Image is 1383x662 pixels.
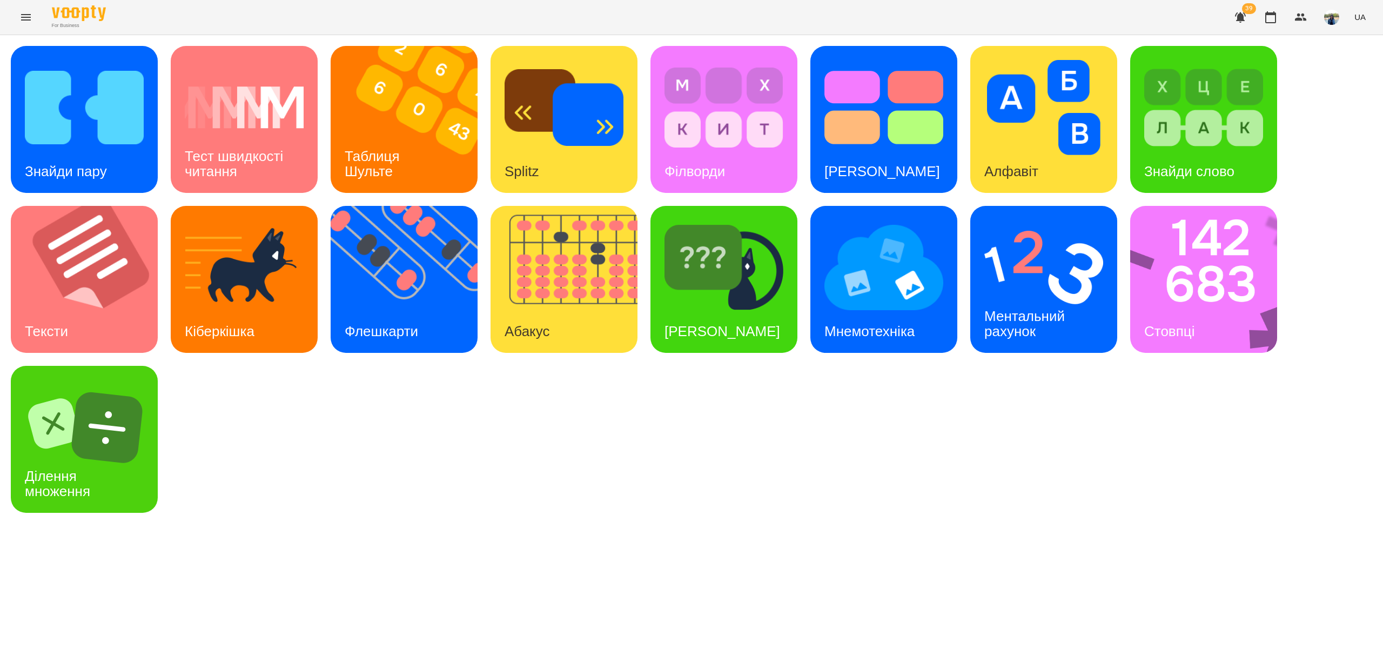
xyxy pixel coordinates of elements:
[1242,3,1256,14] span: 39
[52,22,106,29] span: For Business
[984,60,1103,155] img: Алфавіт
[331,206,478,353] a: ФлешкартиФлешкарти
[810,206,957,353] a: МнемотехнікаМнемотехніка
[11,366,158,513] a: Ділення множенняДілення множення
[345,323,418,339] h3: Флешкарти
[824,323,915,339] h3: Мнемотехніка
[1130,46,1277,193] a: Знайди словоЗнайди слово
[1144,163,1234,179] h3: Знайди слово
[664,323,780,339] h3: [PERSON_NAME]
[171,46,318,193] a: Тест швидкості читанняТест швидкості читання
[331,46,478,193] a: Таблиця ШультеТаблиця Шульте
[11,206,171,353] img: Тексти
[650,206,797,353] a: Знайди Кіберкішку[PERSON_NAME]
[824,163,940,179] h3: [PERSON_NAME]
[505,60,623,155] img: Splitz
[984,220,1103,315] img: Ментальний рахунок
[984,163,1038,179] h3: Алфавіт
[1354,11,1366,23] span: UA
[185,60,304,155] img: Тест швидкості читання
[984,308,1069,339] h3: Ментальний рахунок
[650,46,797,193] a: ФілвордиФілворди
[664,60,783,155] img: Філворди
[11,46,158,193] a: Знайди паруЗнайди пару
[1130,206,1277,353] a: СтовпціСтовпці
[185,323,254,339] h3: Кіберкішка
[491,46,637,193] a: SplitzSplitz
[810,46,957,193] a: Тест Струпа[PERSON_NAME]
[1350,7,1370,27] button: UA
[824,220,943,315] img: Мнемотехніка
[491,206,637,353] a: АбакусАбакус
[1144,60,1263,155] img: Знайди слово
[664,220,783,315] img: Знайди Кіберкішку
[664,163,725,179] h3: Філворди
[505,323,549,339] h3: Абакус
[331,206,491,353] img: Флешкарти
[185,220,304,315] img: Кіберкішка
[505,163,539,179] h3: Splitz
[1324,10,1339,25] img: 79bf113477beb734b35379532aeced2e.jpg
[1130,206,1291,353] img: Стовпці
[824,60,943,155] img: Тест Струпа
[25,163,107,179] h3: Знайди пару
[11,206,158,353] a: ТекстиТексти
[52,5,106,21] img: Voopty Logo
[171,206,318,353] a: КіберкішкаКіберкішка
[1144,323,1194,339] h3: Стовпці
[13,4,39,30] button: Menu
[25,60,144,155] img: Знайди пару
[185,148,287,179] h3: Тест швидкості читання
[25,380,144,475] img: Ділення множення
[491,206,651,353] img: Абакус
[970,206,1117,353] a: Ментальний рахунокМентальний рахунок
[970,46,1117,193] a: АлфавітАлфавіт
[25,468,90,499] h3: Ділення множення
[331,46,491,193] img: Таблиця Шульте
[345,148,404,179] h3: Таблиця Шульте
[25,323,68,339] h3: Тексти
